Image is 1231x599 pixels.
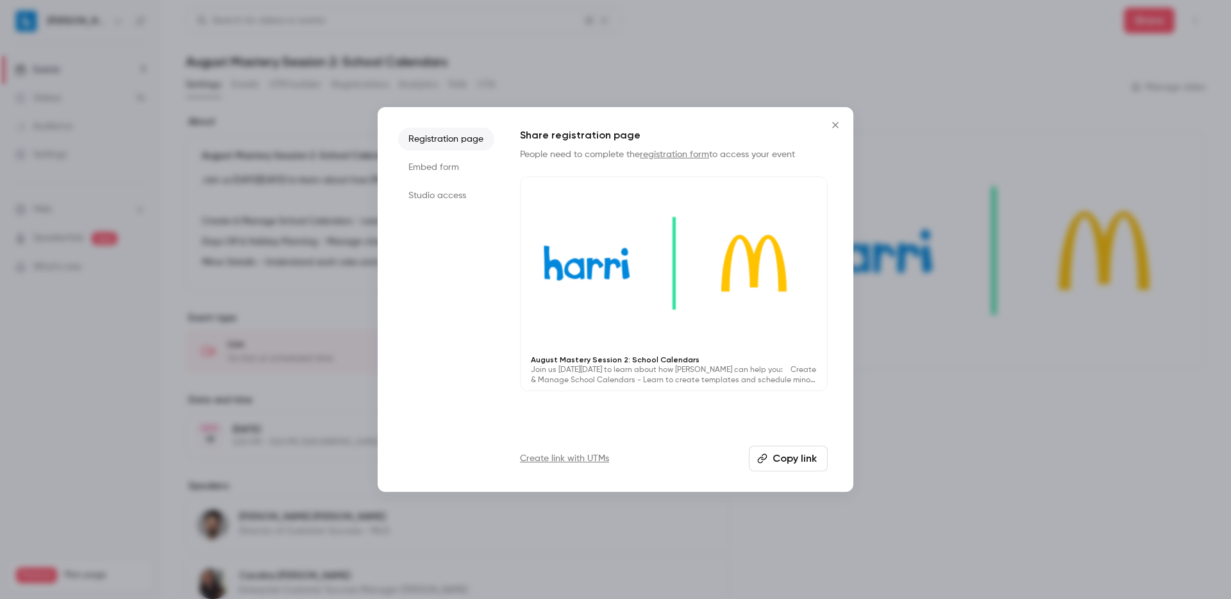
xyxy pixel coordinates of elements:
p: August Mastery Session 2: School Calendars [531,355,817,365]
button: Copy link [749,446,828,471]
li: Embed form [398,156,494,179]
p: Join us [DATE][DATE] to learn about how [PERSON_NAME] can help you: Create & Manage School Calend... [531,365,817,385]
h1: Share registration page [520,128,828,143]
li: Studio access [398,184,494,207]
a: August Mastery Session 2: School CalendarsJoin us [DATE][DATE] to learn about how [PERSON_NAME] c... [520,176,828,391]
a: registration form [640,150,709,159]
a: Create link with UTMs [520,452,609,465]
p: People need to complete the to access your event [520,148,828,161]
li: Registration page [398,128,494,151]
button: Close [823,112,848,138]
